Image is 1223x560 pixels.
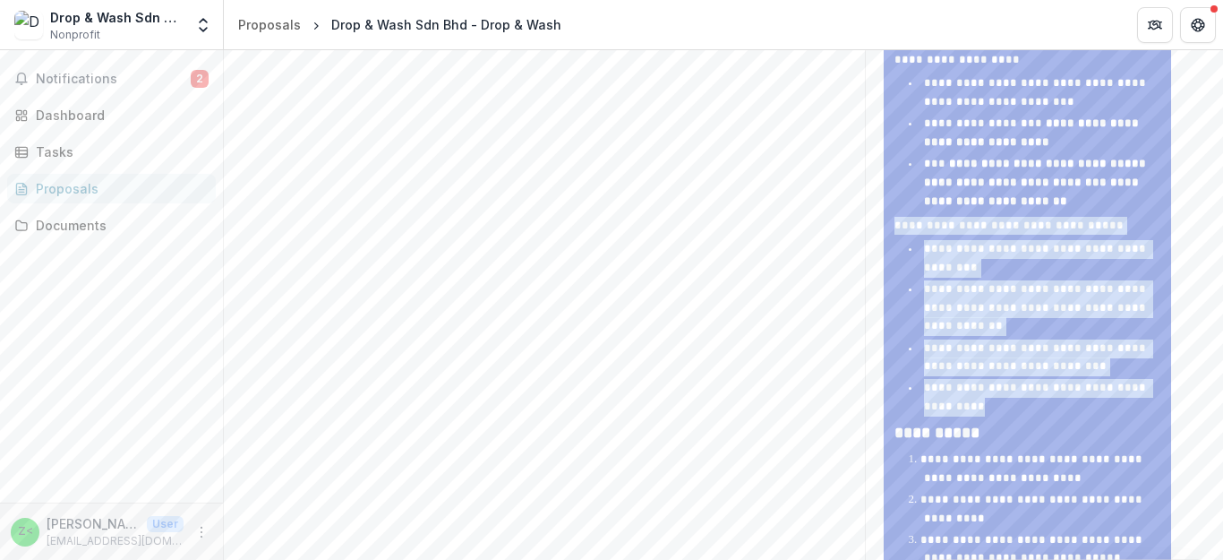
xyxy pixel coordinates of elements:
[1137,7,1173,43] button: Partners
[47,514,140,533] p: [PERSON_NAME] <[EMAIL_ADDRESS][DOMAIN_NAME]>
[7,65,216,93] button: Notifications2
[7,211,216,240] a: Documents
[7,100,216,130] a: Dashboard
[36,216,201,235] div: Documents
[47,533,184,549] p: [EMAIL_ADDRESS][DOMAIN_NAME]
[36,142,201,161] div: Tasks
[18,526,33,538] div: Zarina Ismail <zarinatom@gmail.com>
[1180,7,1216,43] button: Get Help
[14,11,43,39] img: Drop & Wash Sdn Bhd
[147,516,184,532] p: User
[191,7,216,43] button: Open entity switcher
[191,70,209,88] span: 2
[36,72,191,87] span: Notifications
[50,27,100,43] span: Nonprofit
[331,15,561,34] div: Drop & Wash Sdn Bhd - Drop & Wash
[238,15,301,34] div: Proposals
[50,8,184,27] div: Drop & Wash Sdn Bhd
[36,106,201,125] div: Dashboard
[7,174,216,203] a: Proposals
[191,521,212,543] button: More
[7,137,216,167] a: Tasks
[231,12,308,38] a: Proposals
[231,12,569,38] nav: breadcrumb
[36,179,201,198] div: Proposals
